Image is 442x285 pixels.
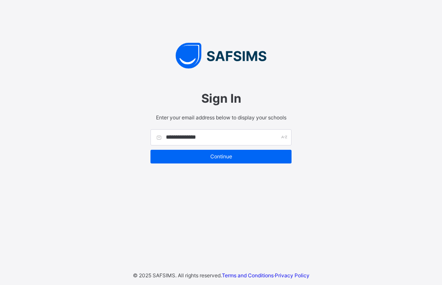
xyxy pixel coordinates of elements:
span: Enter your email address below to display your schools [150,114,292,121]
span: © 2025 SAFSIMS. All rights reserved. [133,272,222,279]
img: SAFSIMS Logo [142,43,300,68]
a: Privacy Policy [275,272,309,279]
span: · [222,272,309,279]
span: Sign In [150,91,292,106]
span: Continue [157,153,285,160]
a: Terms and Conditions [222,272,274,279]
